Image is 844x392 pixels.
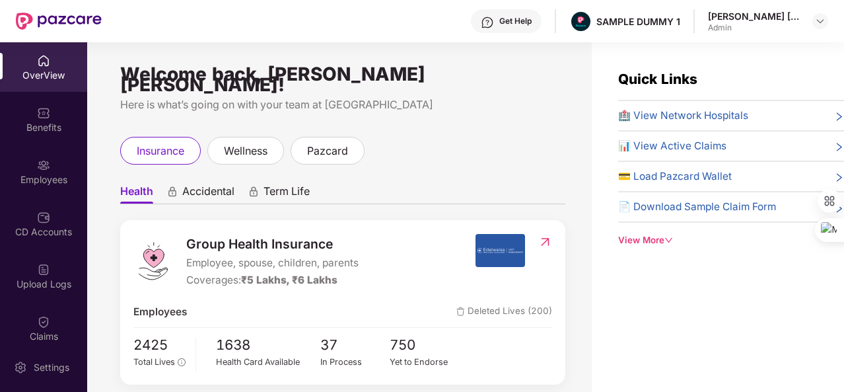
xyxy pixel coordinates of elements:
[133,357,175,367] span: Total Lives
[320,334,390,356] span: 37
[216,334,320,356] span: 1638
[456,304,552,320] span: Deleted Lives (200)
[481,16,494,29] img: svg+xml;base64,PHN2ZyBpZD0iSGVscC0zMngzMiIgeG1sbnM9Imh0dHA6Ly93d3cudzMub3JnLzIwMDAvc3ZnIiB3aWR0aD...
[186,255,359,271] span: Employee, spouse, children, parents
[120,97,565,113] div: Here is what’s going on with your team at [GEOGRAPHIC_DATA]
[499,16,532,26] div: Get Help
[618,169,732,184] span: 💳 Load Pazcard Wallet
[475,234,525,267] img: insurerIcon
[708,10,800,22] div: [PERSON_NAME] [PERSON_NAME]
[390,356,460,369] div: Yet to Endorse
[834,141,844,154] span: right
[120,69,565,90] div: Welcome back, [PERSON_NAME] [PERSON_NAME]!
[618,233,844,247] div: View More
[166,186,178,198] div: animation
[248,186,260,198] div: animation
[224,143,267,159] span: wellness
[30,361,73,374] div: Settings
[137,143,184,159] span: insurance
[264,184,310,204] span: Term Life
[456,307,465,316] img: deleteIcon
[216,356,320,369] div: Health Card Available
[618,71,697,87] span: Quick Links
[664,236,673,245] span: down
[596,15,680,28] div: SAMPLE DUMMY 1
[307,143,348,159] span: pazcard
[182,184,234,204] span: Accidental
[133,304,187,320] span: Employees
[618,199,776,215] span: 📄 Download Sample Claim Form
[186,234,359,254] span: Group Health Insurance
[834,110,844,124] span: right
[708,22,800,33] div: Admin
[133,334,186,356] span: 2425
[37,263,50,276] img: svg+xml;base64,PHN2ZyBpZD0iVXBsb2FkX0xvZ3MiIGRhdGEtbmFtZT0iVXBsb2FkIExvZ3MiIHhtbG5zPSJodHRwOi8vd3...
[16,13,102,30] img: New Pazcare Logo
[120,184,153,204] span: Health
[133,241,173,281] img: logo
[186,272,359,288] div: Coverages:
[815,16,826,26] img: svg+xml;base64,PHN2ZyBpZD0iRHJvcGRvd24tMzJ4MzIiIHhtbG5zPSJodHRwOi8vd3d3LnczLm9yZy8yMDAwL3N2ZyIgd2...
[14,361,27,374] img: svg+xml;base64,PHN2ZyBpZD0iU2V0dGluZy0yMHgyMCIgeG1sbnM9Imh0dHA6Ly93d3cudzMub3JnLzIwMDAvc3ZnIiB3aW...
[37,54,50,67] img: svg+xml;base64,PHN2ZyBpZD0iSG9tZSIgeG1sbnM9Imh0dHA6Ly93d3cudzMub3JnLzIwMDAvc3ZnIiB3aWR0aD0iMjAiIG...
[618,108,748,124] span: 🏥 View Network Hospitals
[320,356,390,369] div: In Process
[37,211,50,224] img: svg+xml;base64,PHN2ZyBpZD0iQ0RfQWNjb3VudHMiIGRhdGEtbmFtZT0iQ0QgQWNjb3VudHMiIHhtbG5zPSJodHRwOi8vd3...
[37,315,50,329] img: svg+xml;base64,PHN2ZyBpZD0iQ2xhaW0iIHhtbG5zPSJodHRwOi8vd3d3LnczLm9yZy8yMDAwL3N2ZyIgd2lkdGg9IjIwIi...
[178,358,185,366] span: info-circle
[37,159,50,172] img: svg+xml;base64,PHN2ZyBpZD0iRW1wbG95ZWVzIiB4bWxucz0iaHR0cDovL3d3dy53My5vcmcvMjAwMC9zdmciIHdpZHRoPS...
[37,106,50,120] img: svg+xml;base64,PHN2ZyBpZD0iQmVuZWZpdHMiIHhtbG5zPSJodHRwOi8vd3d3LnczLm9yZy8yMDAwL3N2ZyIgd2lkdGg9Ij...
[538,235,552,249] img: RedirectIcon
[618,138,726,154] span: 📊 View Active Claims
[571,12,590,31] img: Pazcare_Alternative_logo-01-01.png
[241,274,337,286] span: ₹5 Lakhs, ₹6 Lakhs
[390,334,460,356] span: 750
